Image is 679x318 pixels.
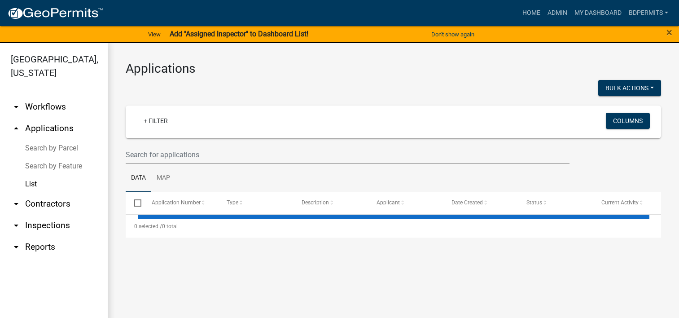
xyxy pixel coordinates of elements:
button: Don't show again [428,27,478,42]
datatable-header-cell: Applicant [368,192,443,214]
datatable-header-cell: Select [126,192,143,214]
span: × [666,26,672,39]
datatable-header-cell: Application Number [143,192,218,214]
i: arrow_drop_up [11,123,22,134]
input: Search for applications [126,146,569,164]
span: Current Activity [601,199,639,206]
span: Type [227,199,238,206]
span: 0 selected / [134,223,162,230]
i: arrow_drop_down [11,220,22,231]
a: + Filter [136,113,175,129]
i: arrow_drop_down [11,242,22,252]
a: Map [151,164,175,193]
span: Applicant [377,199,400,206]
a: Bdpermits [625,4,672,22]
strong: Add "Assigned Inspector" to Dashboard List! [170,30,308,38]
a: My Dashboard [571,4,625,22]
datatable-header-cell: Type [218,192,293,214]
datatable-header-cell: Description [293,192,368,214]
datatable-header-cell: Status [518,192,593,214]
button: Close [666,27,672,38]
span: Date Created [451,199,483,206]
button: Bulk Actions [598,80,661,96]
button: Columns [606,113,650,129]
span: Description [302,199,329,206]
i: arrow_drop_down [11,102,22,112]
a: Home [519,4,544,22]
datatable-header-cell: Current Activity [593,192,668,214]
span: Status [526,199,542,206]
div: 0 total [126,215,661,238]
a: View [145,27,164,42]
h3: Applications [126,61,661,76]
datatable-header-cell: Date Created [443,192,518,214]
a: Admin [544,4,571,22]
i: arrow_drop_down [11,199,22,209]
a: Data [126,164,151,193]
span: Application Number [152,199,201,206]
